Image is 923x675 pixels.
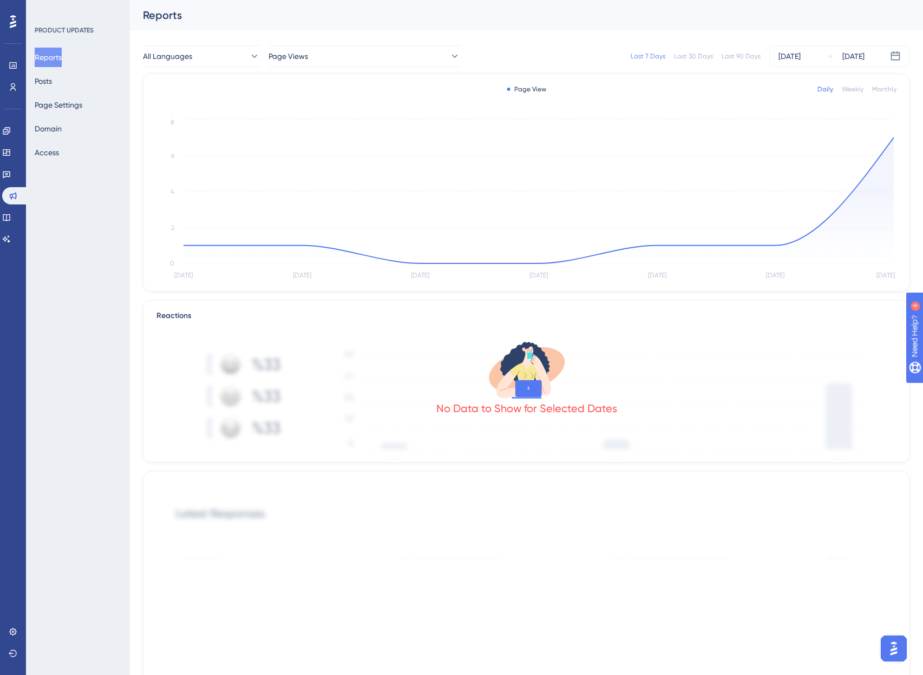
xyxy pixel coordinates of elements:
[156,309,896,322] div: Reactions
[174,272,193,279] tspan: [DATE]
[35,71,52,91] button: Posts
[842,50,865,63] div: [DATE]
[171,152,174,160] tspan: 6
[35,119,62,138] button: Domain
[35,95,82,115] button: Page Settings
[436,401,617,416] div: No Data to Show for Selected Dates
[631,52,665,61] div: Last 7 Days
[766,272,784,279] tspan: [DATE]
[171,224,174,231] tspan: 2
[143,8,883,23] div: Reports
[143,50,192,63] span: All Languages
[876,272,895,279] tspan: [DATE]
[75,5,78,14] div: 4
[648,272,666,279] tspan: [DATE]
[35,143,59,162] button: Access
[817,85,833,94] div: Daily
[722,52,761,61] div: Last 90 Days
[507,85,546,94] div: Page View
[171,118,174,126] tspan: 8
[293,272,311,279] tspan: [DATE]
[269,45,460,67] button: Page Views
[778,50,801,63] div: [DATE]
[674,52,713,61] div: Last 30 Days
[170,260,174,267] tspan: 0
[878,632,910,665] iframe: UserGuiding AI Assistant Launcher
[35,48,62,67] button: Reports
[529,272,548,279] tspan: [DATE]
[143,45,260,67] button: All Languages
[872,85,896,94] div: Monthly
[411,272,429,279] tspan: [DATE]
[842,85,863,94] div: Weekly
[171,188,174,195] tspan: 4
[35,26,94,35] div: PRODUCT UPDATES
[25,3,68,16] span: Need Help?
[269,50,308,63] span: Page Views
